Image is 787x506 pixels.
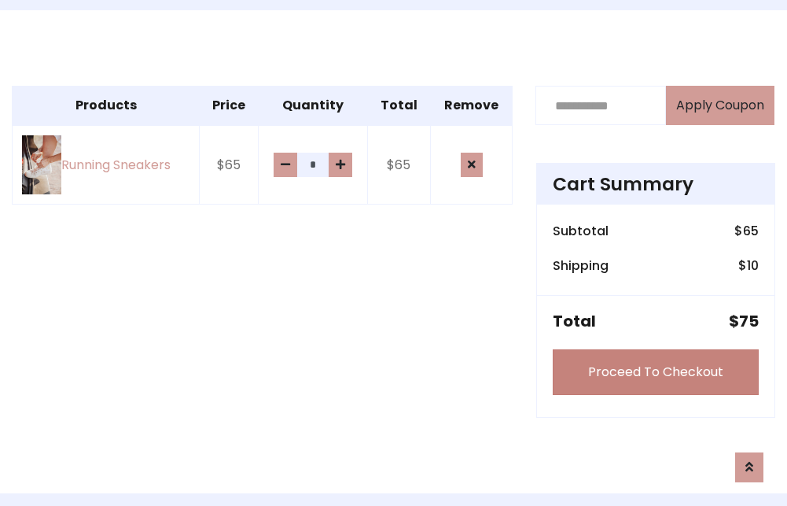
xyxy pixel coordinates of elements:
[553,173,759,195] h4: Cart Summary
[738,258,759,273] h6: $
[734,223,759,238] h6: $
[553,258,609,273] h6: Shipping
[430,87,513,126] th: Remove
[729,312,759,331] h5: $
[367,87,430,126] th: Total
[553,312,596,331] h5: Total
[553,223,609,238] h6: Subtotal
[747,257,759,275] span: 10
[200,125,259,205] td: $65
[553,349,759,395] a: Proceed To Checkout
[258,87,367,126] th: Quantity
[666,86,774,125] button: Apply Coupon
[13,87,200,126] th: Products
[739,310,759,332] span: 75
[743,222,759,240] span: 65
[367,125,430,205] td: $65
[22,135,189,194] a: Running Sneakers
[200,87,259,126] th: Price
